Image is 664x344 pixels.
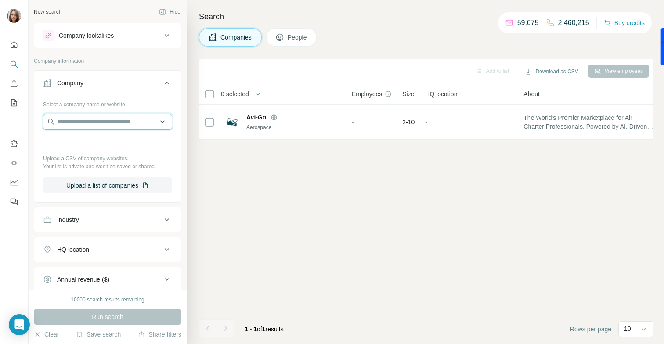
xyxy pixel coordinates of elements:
span: results [245,326,284,333]
div: Select a company name or website [43,97,172,109]
span: Rows per page [570,325,611,333]
p: Company information [34,57,181,65]
h4: Search [199,11,653,23]
span: People [288,33,308,42]
button: Clear [34,330,59,339]
div: Industry [57,215,79,224]
p: Upload a CSV of company websites. [43,155,172,163]
div: HQ location [57,245,89,254]
button: Quick start [7,37,21,53]
div: New search [34,8,61,16]
button: Hide [153,5,187,18]
button: Search [7,56,21,72]
button: HQ location [34,239,181,260]
span: 1 [262,326,266,333]
button: Use Surfe on LinkedIn [7,136,21,152]
span: 1 - 1 [245,326,257,333]
div: Annual revenue ($) [57,275,109,284]
button: Buy credits [604,17,645,29]
button: Use Surfe API [7,155,21,171]
button: Download as CSV [519,65,584,78]
button: Enrich CSV [7,76,21,91]
span: of [257,326,262,333]
button: Annual revenue ($) [34,269,181,290]
span: About [523,90,540,98]
span: 0 selected [221,90,249,98]
button: Upload a list of companies [43,177,172,193]
button: Company lookalikes [34,25,181,46]
button: Dashboard [7,174,21,190]
p: 10 [624,324,631,333]
span: - [425,119,427,126]
span: The World's Premier Marketplace for Air Charter Professionals. Powered by AI. Driven by Data. The... [523,113,653,131]
span: Employees [352,90,382,98]
p: 59,675 [517,18,539,28]
button: My lists [7,95,21,111]
div: Company [57,79,83,87]
div: 10000 search results remaining [71,296,144,304]
img: Avatar [7,9,21,23]
div: Open Intercom Messenger [9,314,30,335]
p: Your list is private and won't be saved or shared. [43,163,172,170]
p: 2,460,215 [558,18,589,28]
button: Industry [34,209,181,230]
div: Aerospace [246,123,341,131]
span: Companies [220,33,253,42]
span: Avi-Go [246,113,266,122]
button: Share filters [138,330,181,339]
span: 2-10 [402,118,415,127]
button: Save search [76,330,121,339]
span: - [352,119,354,126]
span: Size [402,90,414,98]
span: HQ location [425,90,457,98]
div: Company lookalikes [59,31,114,40]
button: Company [34,72,181,97]
button: Feedback [7,194,21,210]
img: Logo of Avi-Go [225,115,239,129]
